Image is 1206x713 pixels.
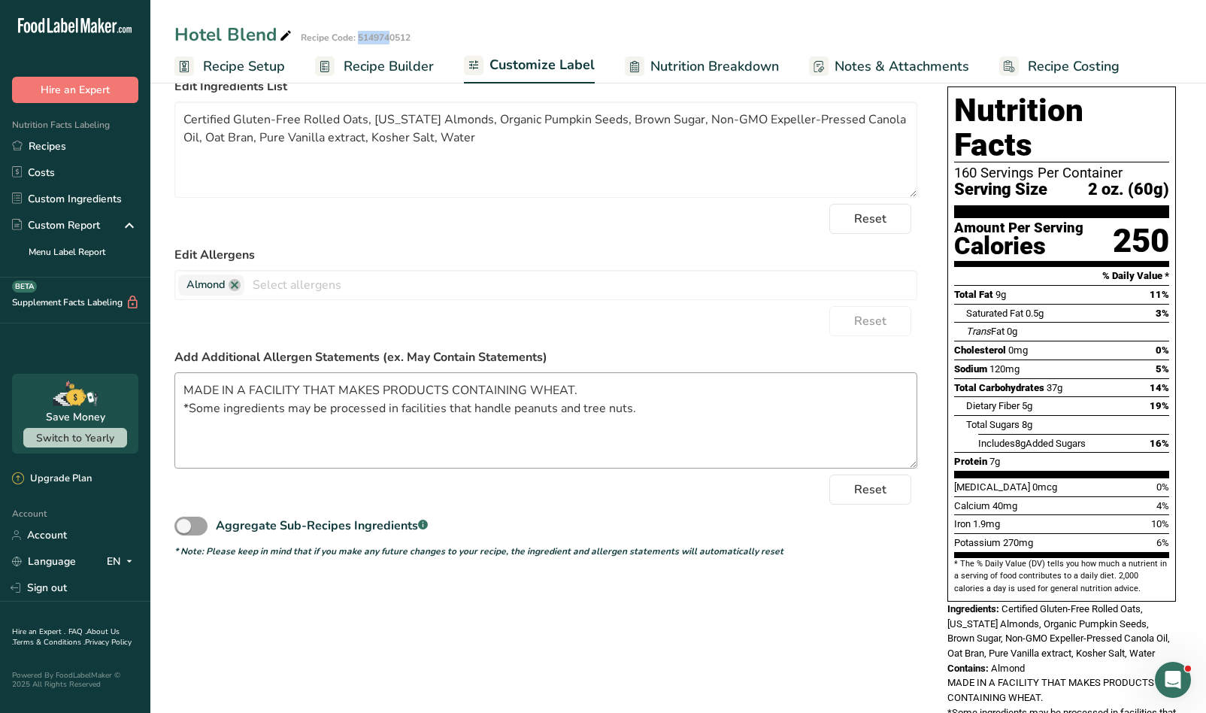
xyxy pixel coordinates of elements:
span: 4% [1156,500,1169,511]
span: 8g [1015,438,1026,449]
span: 11% [1150,289,1169,300]
span: 37g [1047,382,1062,393]
span: 9g [995,289,1006,300]
div: EN [107,553,138,571]
span: Includes Added Sugars [978,438,1086,449]
span: 2 oz. (60g) [1088,181,1169,199]
div: Amount Per Serving [954,221,1083,235]
a: Nutrition Breakdown [625,50,779,83]
span: Recipe Setup [203,56,285,77]
div: BETA [12,281,37,293]
span: Total Carbohydrates [954,382,1044,393]
input: Select allergens [244,273,917,296]
label: Edit Ingredients List [174,77,917,96]
a: Customize Label [464,48,595,84]
span: 8g [1022,419,1032,430]
span: Recipe Costing [1028,56,1120,77]
button: Reset [829,306,911,336]
div: 160 Servings Per Container [954,165,1169,181]
span: 3% [1156,308,1169,319]
span: 19% [1150,400,1169,411]
a: Privacy Policy [85,637,132,648]
span: Saturated Fat [966,308,1023,319]
span: Fat [966,326,1004,337]
span: Notes & Attachments [835,56,969,77]
i: Trans [966,326,991,337]
span: Total Fat [954,289,993,300]
span: Calcium [954,500,990,511]
span: 16% [1150,438,1169,449]
span: Reset [854,210,886,228]
span: 14% [1150,382,1169,393]
a: Language [12,548,76,575]
a: Recipe Setup [174,50,285,83]
h1: Nutrition Facts [954,93,1169,162]
span: Reset [854,312,886,330]
label: Edit Allergens [174,246,917,264]
span: Protein [954,456,987,467]
span: 0g [1007,326,1017,337]
span: Ingredients: [947,603,999,614]
span: 270mg [1003,537,1033,548]
span: 0% [1156,481,1169,493]
span: 0% [1156,344,1169,356]
button: Reset [829,204,911,234]
span: Customize Label [489,55,595,75]
span: Recipe Builder [344,56,434,77]
span: 40mg [992,500,1017,511]
label: Add Additional Allergen Statements (ex. May Contain Statements) [174,348,917,366]
span: 10% [1151,518,1169,529]
iframe: Intercom live chat [1155,662,1191,698]
span: 1.9mg [973,518,1000,529]
span: Almond [186,277,226,293]
a: Hire an Expert . [12,627,65,637]
span: 0mcg [1032,481,1057,493]
div: Upgrade Plan [12,472,92,487]
span: Dietary Fiber [966,400,1020,411]
span: 0.5g [1026,308,1044,319]
button: Hire an Expert [12,77,138,103]
span: 5g [1022,400,1032,411]
div: Recipe Code: 5149740512 [301,31,411,44]
span: Switch to Yearly [36,431,114,445]
button: Switch to Yearly [23,428,127,448]
section: * The % Daily Value (DV) tells you how much a nutrient in a serving of food contributes to a dail... [954,558,1169,595]
span: 0mg [1008,344,1028,356]
span: Contains: [947,663,989,674]
button: Reset [829,475,911,505]
i: * Note: Please keep in mind that if you make any future changes to your recipe, the ingredient an... [174,545,783,557]
span: 7g [989,456,1000,467]
span: Potassium [954,537,1001,548]
a: Notes & Attachments [809,50,969,83]
a: Terms & Conditions . [13,637,85,648]
span: Total Sugars [966,419,1020,430]
span: Certified Gluten-Free Rolled Oats, [US_STATE] Almonds, Organic Pumpkin Seeds, Brown Sugar, Non-GM... [947,603,1170,659]
span: [MEDICAL_DATA] [954,481,1030,493]
span: Iron [954,518,971,529]
div: 250 [1113,221,1169,261]
span: Reset [854,481,886,499]
span: 6% [1156,537,1169,548]
div: Powered By FoodLabelMaker © 2025 All Rights Reserved [12,671,138,689]
div: Hotel Blend [174,21,295,48]
span: 5% [1156,363,1169,375]
span: Cholesterol [954,344,1006,356]
span: Nutrition Breakdown [650,56,779,77]
span: 120mg [989,363,1020,375]
a: Recipe Costing [999,50,1120,83]
div: Custom Report [12,217,100,233]
span: Serving Size [954,181,1047,199]
span: Almond [991,663,1025,674]
div: Save Money [46,409,105,425]
section: % Daily Value * [954,267,1169,285]
div: Aggregate Sub-Recipes Ingredients [216,517,428,535]
a: FAQ . [68,627,86,637]
a: About Us . [12,627,120,648]
a: Recipe Builder [315,50,434,83]
span: Sodium [954,363,987,375]
div: Calories [954,235,1083,257]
